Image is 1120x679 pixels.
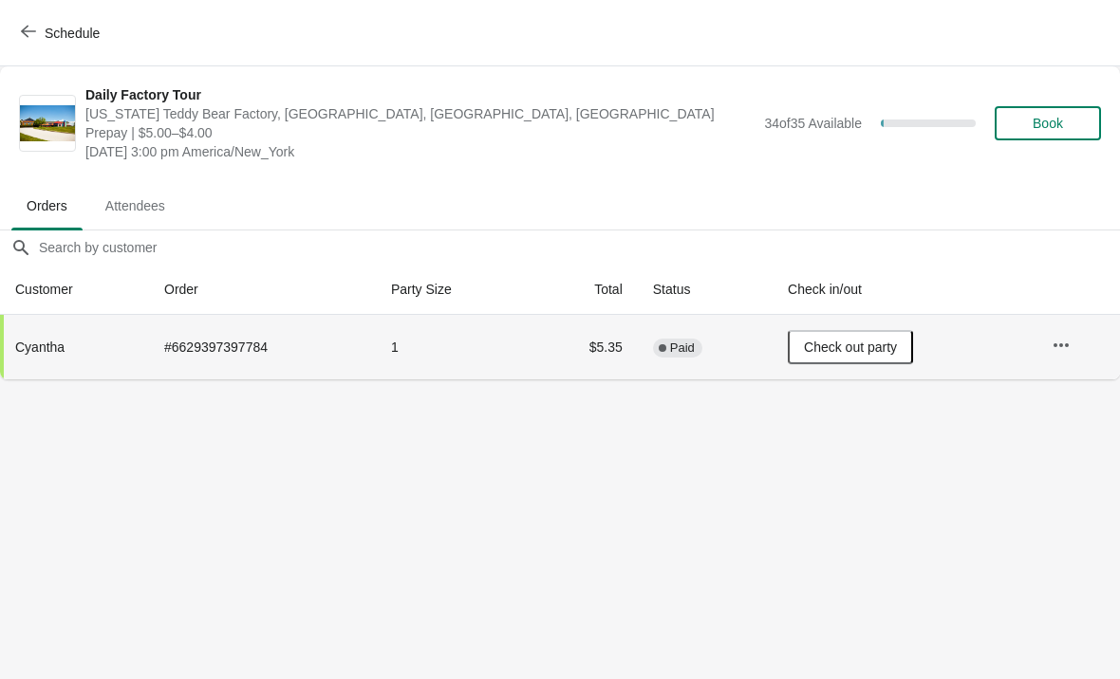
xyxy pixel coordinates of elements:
th: Order [149,265,376,315]
th: Total [530,265,638,315]
span: Schedule [45,26,100,41]
span: Prepay | $5.00–$4.00 [85,123,755,142]
th: Check in/out [773,265,1036,315]
td: # 6629397397784 [149,315,376,379]
button: Check out party [788,330,913,364]
td: $5.35 [530,315,638,379]
span: Daily Factory Tour [85,85,755,104]
span: Check out party [804,339,897,355]
span: Book [1033,116,1063,131]
span: [US_STATE] Teddy Bear Factory, [GEOGRAPHIC_DATA], [GEOGRAPHIC_DATA], [GEOGRAPHIC_DATA] [85,104,755,123]
button: Schedule [9,16,115,50]
span: 34 of 35 Available [764,116,862,131]
td: 1 [376,315,530,379]
span: Orders [11,189,83,223]
button: Book [995,106,1101,140]
th: Status [638,265,773,315]
input: Search by customer [38,230,1120,265]
span: [DATE] 3:00 pm America/New_York [85,142,755,161]
span: Paid [670,340,695,356]
img: Daily Factory Tour [20,105,75,142]
span: Cyantha [15,339,65,355]
th: Party Size [376,265,530,315]
span: Attendees [90,189,180,223]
